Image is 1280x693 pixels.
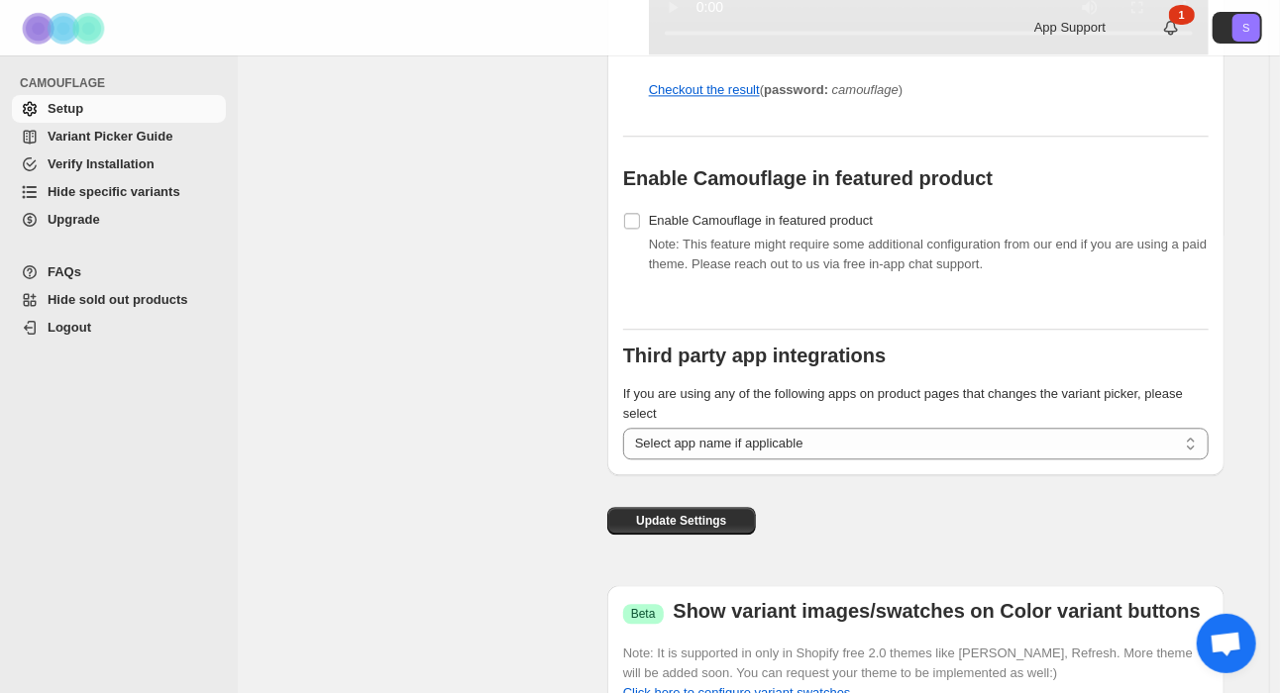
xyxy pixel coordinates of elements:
[12,150,226,178] a: Verify Installation
[623,345,887,366] b: Third party app integrations
[649,82,760,97] a: Checkout the result
[12,123,226,150] a: Variant Picker Guide
[623,386,1183,421] span: If you are using any of the following apps on product pages that changes the variant picker, plea...
[48,212,100,227] span: Upgrade
[48,101,83,116] span: Setup
[48,320,91,335] span: Logout
[764,82,828,97] strong: password:
[631,606,656,622] span: Beta
[48,184,180,199] span: Hide specific variants
[649,213,873,228] span: Enable Camouflage in featured product
[1034,20,1106,35] span: App Support
[12,178,226,206] a: Hide specific variants
[832,82,899,97] i: camouflage
[48,264,81,279] span: FAQs
[48,156,155,171] span: Verify Installation
[1242,22,1249,34] text: S
[674,600,1201,622] b: Show variant images/swatches on Color variant buttons
[12,206,226,234] a: Upgrade
[12,314,226,342] a: Logout
[649,237,1207,271] span: Note: This feature might require some additional configuration from our end if you are using a pa...
[607,507,756,535] button: Update Settings
[1197,614,1256,673] a: Open chat
[636,513,726,529] span: Update Settings
[12,95,226,123] a: Setup
[12,286,226,314] a: Hide sold out products
[20,75,228,91] span: CAMOUFLAGE
[48,292,188,307] span: Hide sold out products
[623,645,1193,680] span: Note: It is supported in only in Shopify free 2.0 themes like [PERSON_NAME], Refresh. More theme ...
[1213,12,1262,44] button: Avatar with initials S
[623,167,993,189] b: Enable Camouflage in featured product
[12,258,226,286] a: FAQs
[48,129,172,144] span: Variant Picker Guide
[1232,14,1260,42] span: Avatar with initials S
[16,1,115,55] img: Camouflage
[1161,18,1181,38] a: 1
[649,80,1209,100] p: ( )
[1169,5,1195,25] div: 1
